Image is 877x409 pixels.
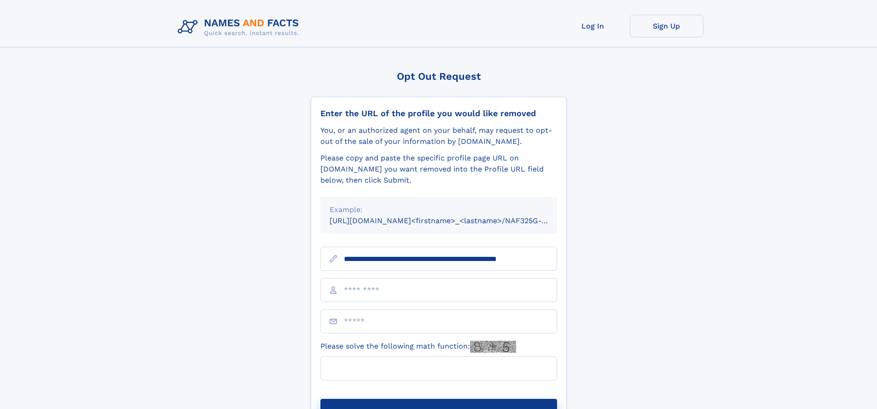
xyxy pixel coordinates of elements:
a: Sign Up [630,15,703,37]
div: Please copy and paste the specific profile page URL on [DOMAIN_NAME] you want removed into the Pr... [320,153,557,186]
a: Log In [556,15,630,37]
div: Opt Out Request [311,71,567,82]
img: Logo Names and Facts [174,15,307,40]
small: [URL][DOMAIN_NAME]<firstname>_<lastname>/NAF325G-xxxxxxxx [330,216,575,225]
div: Example: [330,204,548,215]
label: Please solve the following math function: [320,341,516,353]
div: You, or an authorized agent on your behalf, may request to opt-out of the sale of your informatio... [320,125,557,147]
div: Enter the URL of the profile you would like removed [320,108,557,119]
